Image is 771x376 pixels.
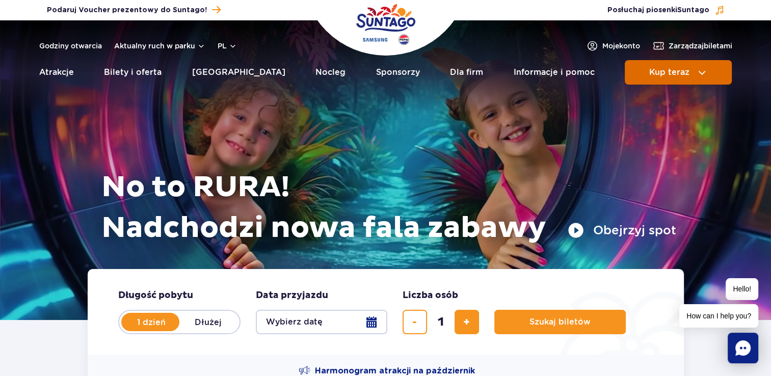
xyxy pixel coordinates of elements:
[669,41,732,51] span: Zarządzaj biletami
[455,310,479,334] button: dodaj bilet
[114,42,205,50] button: Aktualny ruch w parku
[649,68,689,77] span: Kup teraz
[192,60,285,85] a: [GEOGRAPHIC_DATA]
[514,60,595,85] a: Informacje i pomoc
[607,5,725,15] button: Posłuchaj piosenkiSuntago
[450,60,483,85] a: Dla firm
[728,333,758,363] div: Chat
[726,278,758,300] span: Hello!
[315,60,345,85] a: Nocleg
[607,5,709,15] span: Posłuchaj piosenki
[104,60,162,85] a: Bilety i oferta
[47,5,207,15] span: Podaruj Voucher prezentowy do Suntago!
[403,289,458,302] span: Liczba osób
[101,167,676,249] h1: No to RURA! Nadchodzi nowa fala zabawy
[47,3,221,17] a: Podaruj Voucher prezentowy do Suntago!
[625,60,732,85] button: Kup teraz
[652,40,732,52] a: Zarządzajbiletami
[118,289,193,302] span: Długość pobytu
[39,60,74,85] a: Atrakcje
[88,269,684,355] form: Planowanie wizyty w Park of Poland
[602,41,640,51] span: Moje konto
[494,310,626,334] button: Szukaj biletów
[376,60,420,85] a: Sponsorzy
[403,310,427,334] button: usuń bilet
[677,7,709,14] span: Suntago
[256,289,328,302] span: Data przyjazdu
[256,310,387,334] button: Wybierz datę
[586,40,640,52] a: Mojekonto
[122,311,180,333] label: 1 dzień
[679,304,758,328] span: How can I help you?
[529,317,591,327] span: Szukaj biletów
[218,41,237,51] button: pl
[179,311,237,333] label: Dłużej
[429,310,453,334] input: liczba biletów
[568,222,676,238] button: Obejrzyj spot
[39,41,102,51] a: Godziny otwarcia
